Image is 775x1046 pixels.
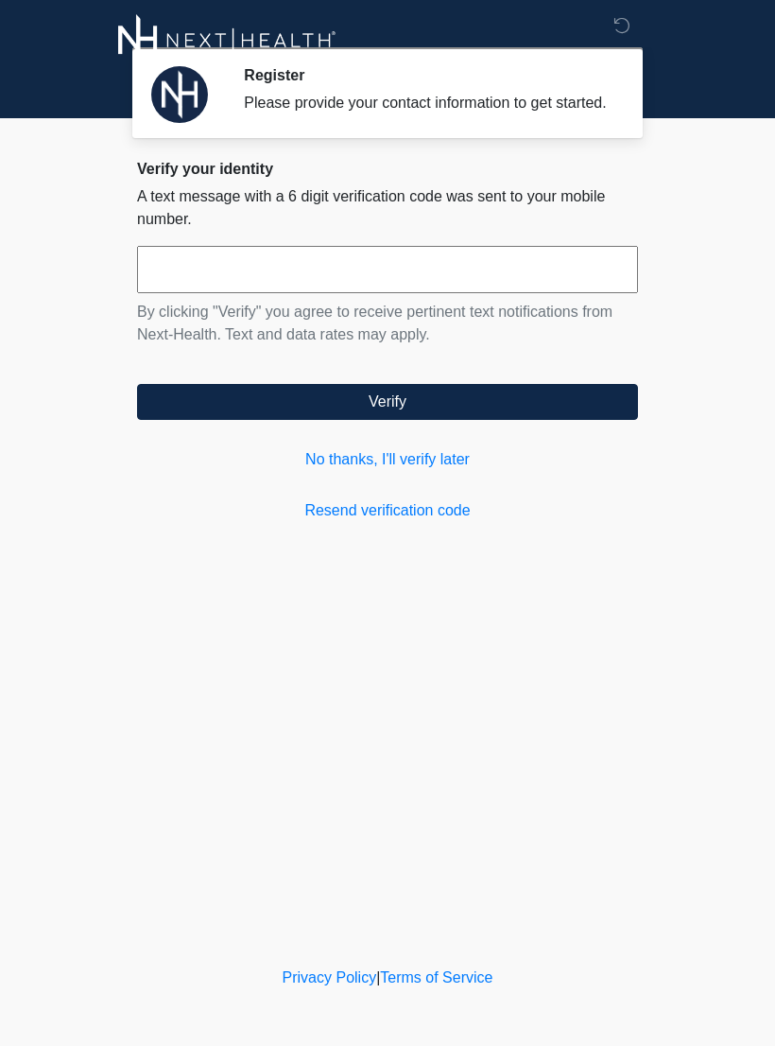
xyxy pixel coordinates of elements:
a: Resend verification code [137,499,638,522]
a: Terms of Service [380,969,492,985]
div: Please provide your contact information to get started. [244,92,610,114]
h2: Verify your identity [137,160,638,178]
p: By clicking "Verify" you agree to receive pertinent text notifications from Next-Health. Text and... [137,301,638,346]
p: A text message with a 6 digit verification code was sent to your mobile number. [137,185,638,231]
button: Verify [137,384,638,420]
img: Next-Health Logo [118,14,336,66]
a: No thanks, I'll verify later [137,448,638,471]
a: | [376,969,380,985]
a: Privacy Policy [283,969,377,985]
img: Agent Avatar [151,66,208,123]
